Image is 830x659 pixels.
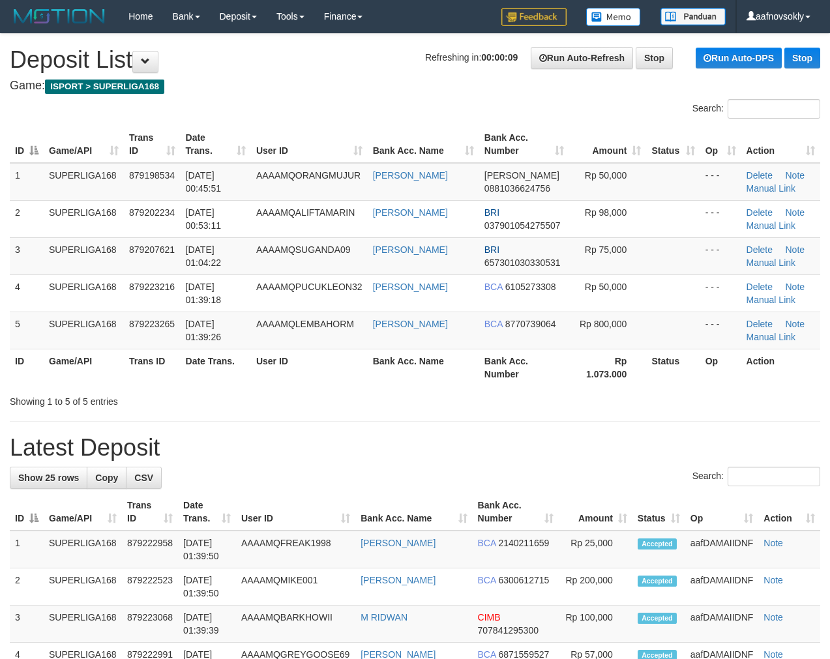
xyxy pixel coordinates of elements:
[10,467,87,489] a: Show 25 rows
[10,312,44,349] td: 5
[44,568,122,606] td: SUPERLIGA168
[478,575,496,585] span: BCA
[692,99,820,119] label: Search:
[124,126,181,163] th: Trans ID: activate to sort column ascending
[256,207,355,218] span: AAAAMQALIFTAMARIN
[498,575,549,585] span: Copy 6300612715 to clipboard
[700,349,741,386] th: Op
[129,207,175,218] span: 879202234
[236,531,355,568] td: AAAAMQFREAK1998
[236,493,355,531] th: User ID: activate to sort column ascending
[186,170,222,194] span: [DATE] 00:45:51
[696,48,782,68] a: Run Auto-DPS
[741,126,820,163] th: Action: activate to sort column ascending
[10,274,44,312] td: 4
[44,531,122,568] td: SUPERLIGA168
[122,568,178,606] td: 879222523
[741,349,820,386] th: Action
[585,170,627,181] span: Rp 50,000
[785,244,805,255] a: Note
[129,319,175,329] span: 879223265
[178,493,236,531] th: Date Trans.: activate to sort column ascending
[660,8,726,25] img: panduan.png
[186,207,222,231] span: [DATE] 00:53:11
[484,282,503,292] span: BCA
[700,274,741,312] td: - - -
[559,493,632,531] th: Amount: activate to sort column ascending
[10,126,44,163] th: ID: activate to sort column descending
[44,312,124,349] td: SUPERLIGA168
[638,538,677,549] span: Accepted
[256,244,351,255] span: AAAAMQSUGANDA09
[373,244,448,255] a: [PERSON_NAME]
[44,606,122,643] td: SUPERLIGA168
[44,163,124,201] td: SUPERLIGA168
[361,575,436,585] a: [PERSON_NAME]
[10,47,820,73] h1: Deposit List
[585,244,627,255] span: Rp 75,000
[700,126,741,163] th: Op: activate to sort column ascending
[632,493,685,531] th: Status: activate to sort column ascending
[10,390,336,408] div: Showing 1 to 5 of 5 entries
[44,126,124,163] th: Game/API: activate to sort column ascending
[44,349,124,386] th: Game/API
[186,319,222,342] span: [DATE] 01:39:26
[178,568,236,606] td: [DATE] 01:39:50
[10,80,820,93] h4: Game:
[559,531,632,568] td: Rp 25,000
[484,319,503,329] span: BCA
[178,531,236,568] td: [DATE] 01:39:50
[747,295,796,305] a: Manual Link
[368,349,479,386] th: Bank Acc. Name
[478,538,496,548] span: BCA
[747,257,796,268] a: Manual Link
[45,80,164,94] span: ISPORT > SUPERLIGA168
[638,576,677,587] span: Accepted
[785,319,805,329] a: Note
[700,200,741,237] td: - - -
[758,493,820,531] th: Action: activate to sort column ascending
[484,257,561,268] span: Copy 657301030330531 to clipboard
[747,332,796,342] a: Manual Link
[785,282,805,292] a: Note
[763,575,783,585] a: Note
[256,319,354,329] span: AAAAMQLEMBAHORM
[728,99,820,119] input: Search:
[784,48,820,68] a: Stop
[479,126,570,163] th: Bank Acc. Number: activate to sort column ascending
[186,282,222,305] span: [DATE] 01:39:18
[747,220,796,231] a: Manual Link
[785,207,805,218] a: Note
[484,183,550,194] span: Copy 0881036624756 to clipboard
[473,493,559,531] th: Bank Acc. Number: activate to sort column ascending
[256,170,361,181] span: AAAAMQORANGMUJUR
[484,220,561,231] span: Copy 037901054275507 to clipboard
[585,282,627,292] span: Rp 50,000
[785,170,805,181] a: Note
[478,625,539,636] span: Copy 707841295300 to clipboard
[747,282,773,292] a: Delete
[355,493,472,531] th: Bank Acc. Name: activate to sort column ascending
[700,312,741,349] td: - - -
[531,47,633,69] a: Run Auto-Refresh
[646,126,700,163] th: Status: activate to sort column ascending
[700,237,741,274] td: - - -
[44,493,122,531] th: Game/API: activate to sort column ascending
[236,568,355,606] td: AAAAMQMIKE001
[505,319,556,329] span: Copy 8770739064 to clipboard
[251,349,368,386] th: User ID
[129,244,175,255] span: 879207621
[585,207,627,218] span: Rp 98,000
[728,467,820,486] input: Search:
[498,538,549,548] span: Copy 2140211659 to clipboard
[700,163,741,201] td: - - -
[373,170,448,181] a: [PERSON_NAME]
[685,568,758,606] td: aafDAMAIIDNF
[10,531,44,568] td: 1
[580,319,627,329] span: Rp 800,000
[501,8,567,26] img: Feedback.jpg
[586,8,641,26] img: Button%20Memo.svg
[747,183,796,194] a: Manual Link
[484,244,499,255] span: BRI
[122,606,178,643] td: 879223068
